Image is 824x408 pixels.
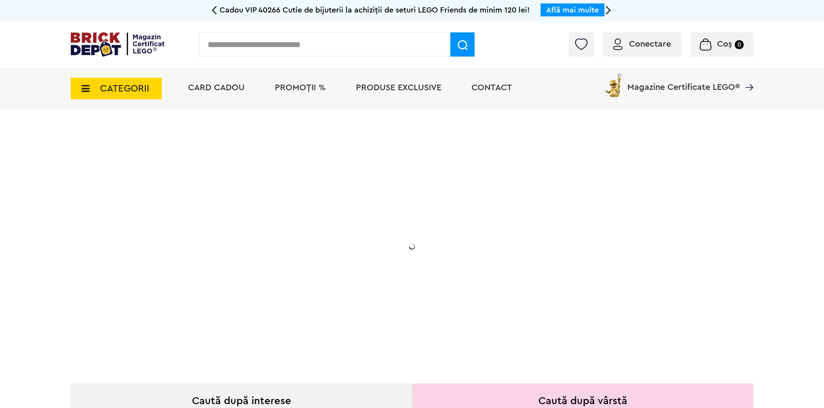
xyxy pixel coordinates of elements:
a: Magazine Certificate LEGO® [740,72,753,80]
a: Card Cadou [188,83,245,92]
a: Produse exclusive [356,83,441,92]
div: Află detalii [132,291,305,302]
span: Conectare [629,40,671,48]
span: Magazine Certificate LEGO® [627,72,740,92]
h1: Cadou VIP 40772 [132,196,305,227]
small: 0 [735,40,744,49]
a: Contact [472,83,512,92]
h2: Seria de sărbători: Fantomă luminoasă. Promoția este valabilă în perioada [DATE] - [DATE]. [132,235,305,272]
a: PROMOȚII % [275,83,326,92]
span: CATEGORII [100,84,149,93]
span: Coș [717,40,732,48]
a: Conectare [613,40,671,48]
a: Află mai multe [546,6,599,14]
span: Cadou VIP 40266 Cutie de bijuterii la achiziții de seturi LEGO Friends de minim 120 lei! [220,6,530,14]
